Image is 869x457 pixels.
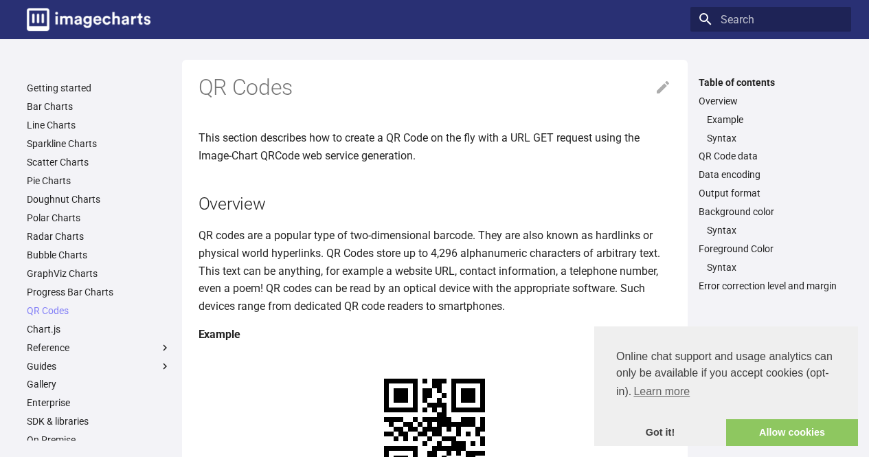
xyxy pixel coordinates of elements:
[27,119,171,131] a: Line Charts
[699,243,843,255] a: Foreground Color
[27,397,171,409] a: Enterprise
[699,261,843,274] nav: Foreground Color
[726,419,858,447] a: allow cookies
[21,3,156,36] a: Image-Charts documentation
[27,249,171,261] a: Bubble Charts
[27,193,171,205] a: Doughnut Charts
[707,113,843,126] a: Example
[699,168,843,181] a: Data encoding
[27,82,171,94] a: Getting started
[707,261,843,274] a: Syntax
[631,381,692,402] a: learn more about cookies
[27,378,171,390] a: Gallery
[699,113,843,144] nav: Overview
[699,150,843,162] a: QR Code data
[690,76,851,89] label: Table of contents
[699,205,843,218] a: Background color
[27,212,171,224] a: Polar Charts
[707,224,843,236] a: Syntax
[699,187,843,199] a: Output format
[699,224,843,236] nav: Background color
[27,360,171,372] label: Guides
[27,156,171,168] a: Scatter Charts
[699,95,843,107] a: Overview
[699,280,843,292] a: Error correction level and margin
[199,129,671,164] p: This section describes how to create a QR Code on the fly with a URL GET request using the Image-...
[27,175,171,187] a: Pie Charts
[27,230,171,243] a: Radar Charts
[27,100,171,113] a: Bar Charts
[690,7,851,32] input: Search
[27,137,171,150] a: Sparkline Charts
[27,8,150,31] img: logo
[27,342,171,354] label: Reference
[199,74,671,102] h1: QR Codes
[27,286,171,298] a: Progress Bar Charts
[27,323,171,335] a: Chart.js
[199,192,671,216] h2: Overview
[27,415,171,427] a: SDK & libraries
[616,348,836,402] span: Online chat support and usage analytics can only be available if you accept cookies (opt-in).
[27,434,171,446] a: On Premise
[690,76,851,293] nav: Table of contents
[594,326,858,446] div: cookieconsent
[199,227,671,315] p: QR codes are a popular type of two-dimensional barcode. They are also known as hardlinks or physi...
[594,419,726,447] a: dismiss cookie message
[199,326,671,344] h4: Example
[27,267,171,280] a: GraphViz Charts
[27,304,171,317] a: QR Codes
[707,132,843,144] a: Syntax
